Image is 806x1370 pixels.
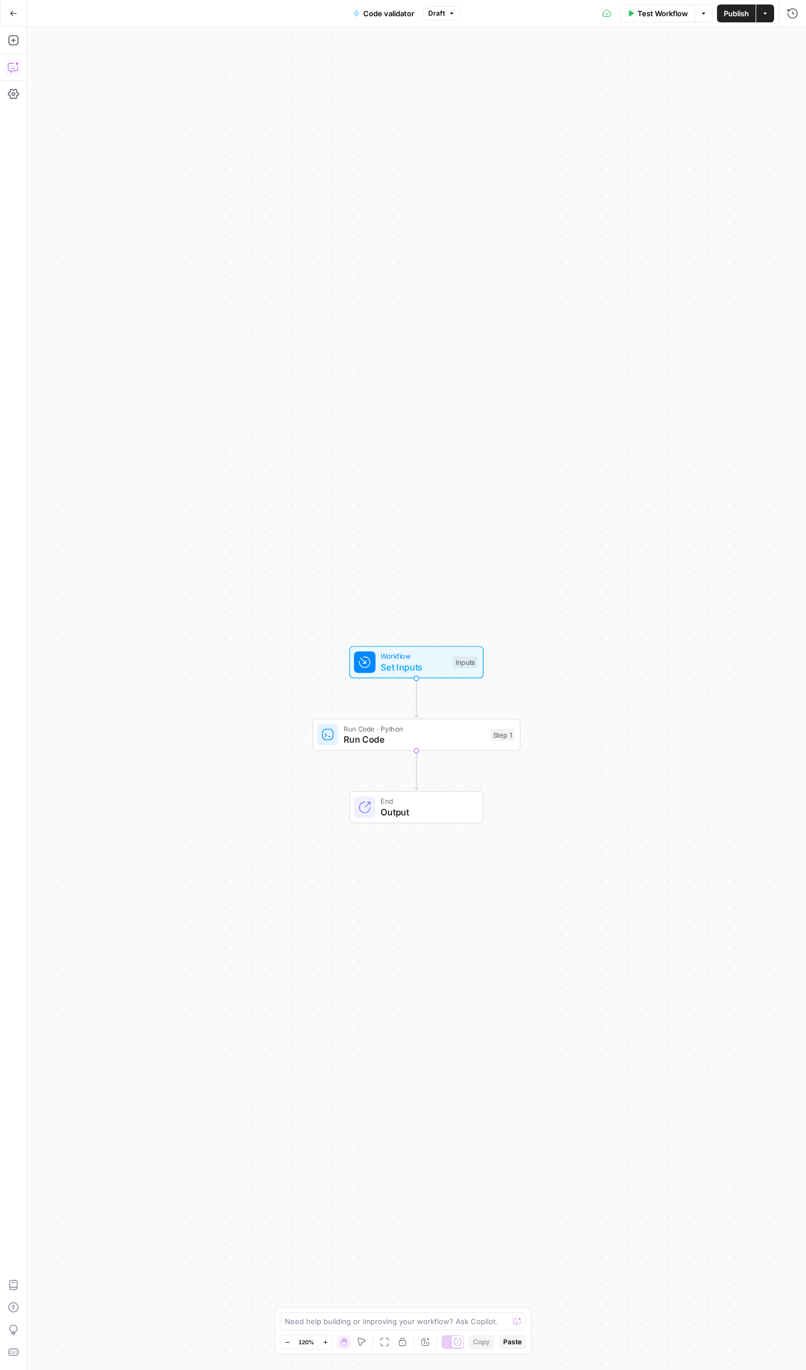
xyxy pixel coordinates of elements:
[724,8,749,19] span: Publish
[453,656,477,668] div: Inputs
[423,6,460,21] button: Draft
[414,678,418,717] g: Edge from start to step_1
[312,791,521,824] div: EndOutput
[638,8,688,19] span: Test Workflow
[344,723,485,734] span: Run Code · Python
[344,733,485,746] span: Run Code
[717,4,756,22] button: Publish
[298,1338,314,1346] span: 120%
[381,651,447,661] span: Workflow
[312,719,521,751] div: Run Code · PythonRun CodeStep 1
[490,729,514,741] div: Step 1
[503,1337,522,1347] span: Paste
[312,646,521,678] div: WorkflowSet InputsInputs
[381,805,472,819] span: Output
[363,8,414,19] span: Code validator
[468,1335,494,1349] button: Copy
[473,1337,490,1347] span: Copy
[414,751,418,790] g: Edge from step_1 to end
[499,1335,526,1349] button: Paste
[428,8,445,18] span: Draft
[620,4,695,22] button: Test Workflow
[381,660,447,674] span: Set Inputs
[346,4,421,22] button: Code validator
[381,796,472,806] span: End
